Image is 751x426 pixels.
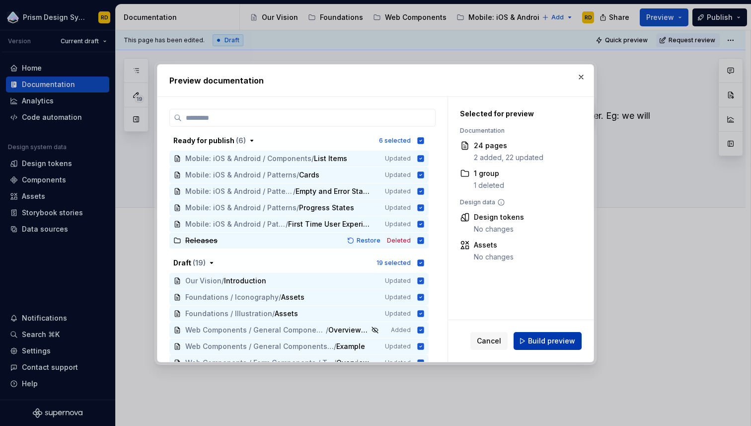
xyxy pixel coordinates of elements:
div: Draft [173,258,206,268]
h2: Preview documentation [169,75,582,86]
span: Assets [275,309,298,319]
span: Web Components / General Components / Alert Banners [185,325,326,335]
span: Overview [336,358,369,368]
span: Mobile: iOS & Android / Components [185,154,311,164]
div: Ready for publish [173,136,246,146]
div: 2 added, 22 updated [474,153,543,163]
span: Build preview [528,336,575,346]
button: Draft (19)19 selected [169,255,429,271]
div: No changes [474,252,514,262]
span: ( 19 ) [193,258,206,267]
div: Design data [460,198,577,206]
span: Overview - Draft [328,325,370,335]
div: 24 pages [474,141,543,151]
span: Updated [385,187,411,195]
span: Updated [385,204,411,212]
span: Mobile: iOS & Android / Patterns [185,186,293,196]
span: Restore [357,237,380,245]
button: Cancel [470,332,508,350]
span: Cancel [477,336,501,346]
span: Our Vision [185,276,222,286]
span: Foundations / Illustration [185,309,272,319]
div: Design tokens [474,212,524,222]
span: Cards [299,170,319,180]
div: No changes [474,224,524,234]
span: / [334,358,336,368]
span: Updated [385,277,411,285]
span: ( 6 ) [236,136,246,145]
span: Mobile: iOS & Android / Patterns [185,203,297,213]
span: Introduction [224,276,266,286]
span: / [222,276,224,286]
div: 19 selected [376,259,411,267]
span: Releases [185,236,218,246]
div: Assets [474,240,514,250]
span: Web Components / Form Components / Text Edit Inline [185,358,334,368]
span: Updated [385,342,411,350]
button: Ready for publish (6)6 selected [169,133,429,149]
span: / [311,154,314,164]
span: Empty and Error States [296,186,372,196]
span: Mobile: iOS & Android / Patterns [185,170,297,180]
div: Documentation [460,127,577,135]
span: Mobile: iOS & Android / Patterns [185,219,286,229]
span: Updated [385,359,411,367]
div: 1 group [474,169,504,178]
span: Updated [385,293,411,301]
span: Progress States [299,203,354,213]
span: Updated [385,155,411,163]
span: / [286,219,288,229]
span: / [334,341,336,351]
div: 6 selected [379,137,411,145]
span: Foundations / Iconography [185,292,279,302]
span: / [326,325,328,335]
button: Restore [344,236,385,246]
span: Updated [385,171,411,179]
div: Selected for preview [460,109,577,119]
div: 1 deleted [474,180,504,190]
span: Updated [385,220,411,228]
span: Updated [385,310,411,318]
span: / [272,309,275,319]
span: Web Components / General Components / Tooltip [185,341,334,351]
span: Added [391,326,411,334]
span: Example [336,341,365,351]
span: List Items [314,154,347,164]
span: First Time User Experience [288,219,372,229]
span: / [279,292,281,302]
button: Build preview [514,332,582,350]
span: Assets [281,292,304,302]
span: / [293,186,296,196]
span: / [297,170,299,180]
span: / [297,203,299,213]
span: Deleted [387,237,411,245]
